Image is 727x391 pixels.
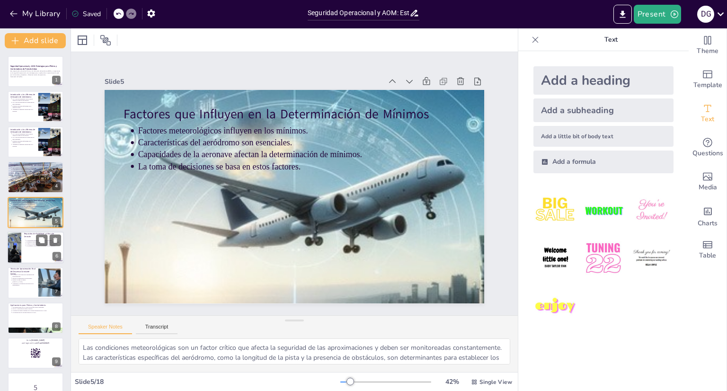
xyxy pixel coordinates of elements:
span: Single View [479,378,512,386]
p: Facilita la visualización del aeródromo. [12,277,35,279]
div: Add a formula [533,151,674,173]
div: Add a subheading [533,98,674,122]
img: 4.jpeg [533,236,577,280]
div: 2 [52,111,61,120]
div: Add a little bit of body text [533,126,674,147]
p: Las alturas de decisión varían según la categoría. [12,172,61,174]
p: Factores meteorológicos influyen en los mínimos. [170,67,474,211]
p: Text [543,28,679,51]
span: Media [699,182,717,193]
p: Introducción a los Mínimos de Utilización de Aeródromo [10,93,35,98]
textarea: Las condiciones meteorológicas son un factor crítico que afecta la seguridad de las aproximacione... [79,338,510,364]
p: La toma de decisiones se basa en estos factores. [12,207,61,209]
p: Los AOM son estándares críticos para la operación segura en aeródromos. [12,133,35,136]
strong: [DOMAIN_NAME] [31,339,45,342]
span: Theme [697,46,718,56]
p: Factores meteorológicos influyen en los mínimos. [12,202,61,204]
p: and login with code [10,342,61,345]
span: Text [701,114,714,124]
button: Export to PowerPoint [613,5,632,24]
p: Categorías de Aproximación por Instrumentos [10,164,61,167]
p: Permiten decisiones informadas en la operación aérea. [12,140,35,143]
div: 5 [8,197,63,228]
button: My Library [7,6,64,21]
p: Características del aeródromo son esenciales. [12,204,61,205]
p: Los AOM son esenciales en condiciones de baja visibilidad. [12,101,35,105]
div: 9 [8,338,63,369]
button: Duplicate Slide [36,234,47,246]
div: Add ready made slides [689,62,727,97]
input: Insert title [308,6,409,20]
div: 9 [52,357,61,366]
p: Los AOM son estándares críticos para la operación segura en aeródromos. [12,98,35,101]
div: 5 [52,217,61,225]
img: 7.jpeg [533,284,577,329]
div: Layout [75,33,90,48]
div: 1 [8,56,63,87]
p: Generated with [URL] [10,76,61,78]
p: Esta presentación aborda los Mínimos de Utilización de Aeródromo (AOM), su importancia en la segu... [10,71,61,76]
button: Speaker Notes [79,324,132,334]
div: 8 [52,322,61,331]
div: 2 [8,91,63,122]
p: La altura de decisión marca un punto crítico en la aproximación. [27,241,62,243]
div: 3 [52,146,61,155]
div: 3 [8,126,63,158]
span: Template [693,80,722,90]
div: Add images, graphics, shapes or video [689,165,727,199]
p: Las implicaciones de los AOM son cruciales para la seguridad. [12,306,61,308]
div: 42 % [441,377,463,386]
p: Requisitos de Visibilidad y Altura de Decisión [24,232,61,238]
div: Add a heading [533,66,674,95]
button: Transcript [136,324,178,334]
p: Aumentan la seguridad operacional en la aviación. [12,108,35,112]
p: Factores que Influyen en la Determinación de Mínimos [163,43,482,198]
div: 7 [52,287,61,296]
p: Capacidades de la aeronave afectan la determinación de mínimos. [12,205,61,207]
button: Present [634,5,681,24]
div: 1 [52,76,61,84]
div: 4 [8,161,63,193]
button: Delete Slide [50,234,61,246]
p: La falta de visibilidad puede llevar a abortar la aproximación. [27,243,62,245]
p: Factores que Influyen en la Determinación de Mínimos [10,199,61,202]
strong: Seguridad Operacional y AOM: Estrategias para Pilotos y Controladores de Tránsito Aéreo [10,65,57,70]
img: 1.jpeg [533,188,577,232]
img: 5.jpeg [581,236,625,280]
span: Table [699,250,716,261]
button: Add slide [5,33,66,48]
p: Permiten decisiones informadas en la operación aérea. [12,105,35,108]
div: Add text boxes [689,97,727,131]
div: Saved [71,9,101,18]
img: 2.jpeg [581,188,625,232]
div: Change the overall theme [689,28,727,62]
button: D G [697,5,714,24]
div: Slide 5 [160,9,417,130]
p: Reduce la carga de trabajo [PERSON_NAME]. [12,279,35,283]
p: Los AOM son esenciales en condiciones de baja visibilidad. [12,136,35,140]
p: La capacitación es clave para aplicar los AOM. [12,311,61,313]
div: Get real-time input from your audience [689,131,727,165]
span: Questions [692,148,723,159]
img: 6.jpeg [629,236,674,280]
p: La visibilidad mínima es crucial para la seguridad. [27,240,62,241]
div: Slide 5 / 18 [75,377,340,386]
p: Técnica de Aproximación Final de Descenso Constante (CDFA) [10,268,35,276]
p: La técnica CDFA mejora la suavidad en las aproximaciones. [12,274,35,277]
p: Capacidades de la aeronave afectan la determinación de mínimos. [161,89,465,232]
div: Add charts and graphs [689,199,727,233]
p: Pilotos y controladores deben colaborar. [12,308,61,310]
p: La toma de decisiones se basa en estos factores. [156,99,460,243]
div: Add a table [689,233,727,267]
span: Charts [698,218,718,229]
p: Go to [10,339,61,342]
p: Introducción a los Mínimos de Utilización de Aeródromo [10,128,35,133]
span: Position [100,35,111,46]
p: Contribuye a la reducción de riesgos en la aproximación. [12,283,35,286]
p: Los requisitos varían según la categoría de aproximación. [27,245,62,247]
p: La gestión de riesgos depende de la correcta aplicación de los AOM. [12,310,61,311]
div: 8 [8,302,63,334]
p: Aumentan la seguridad operacional en la aviación. [12,143,35,147]
p: Tres categorías de aproximación por instrumentos: CAT I, II y III. [12,167,61,169]
p: Cada categoría tiene requisitos específicos de visibilidad. [12,169,61,171]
